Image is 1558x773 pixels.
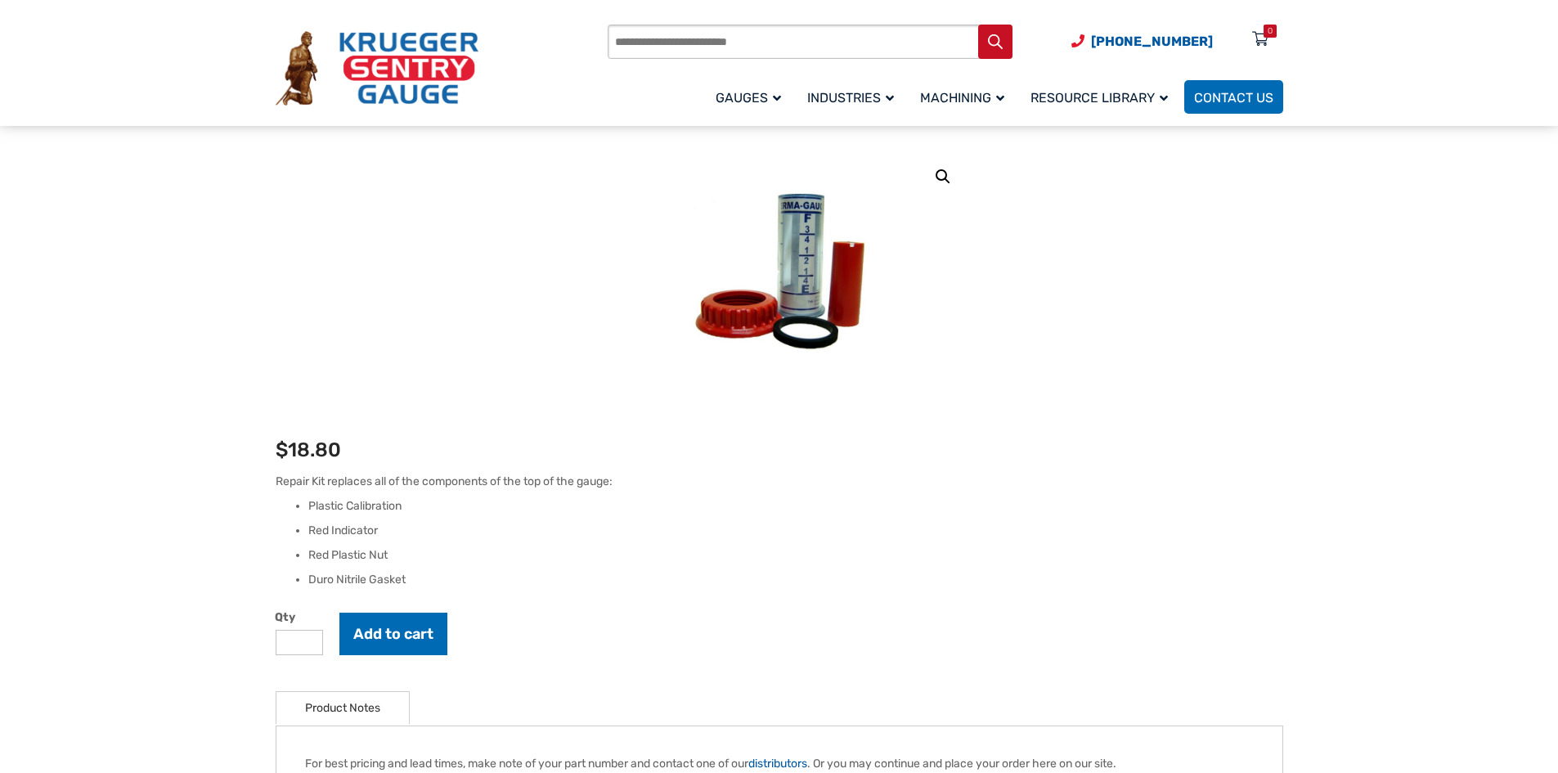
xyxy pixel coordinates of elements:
bdi: 18.80 [276,438,341,461]
li: Plastic Calibration [308,498,1283,515]
div: 0 [1268,25,1273,38]
span: [PHONE_NUMBER] [1091,34,1213,49]
input: Product quantity [276,630,323,655]
a: Contact Us [1184,80,1283,114]
button: Add to cart [339,613,447,655]
span: Machining [920,90,1004,106]
span: Industries [807,90,894,106]
a: Gauges [706,78,797,116]
li: Red Plastic Nut [308,547,1283,564]
p: For best pricing and lead times, make note of your part number and contact one of our . Or you ma... [305,755,1254,772]
a: View full-screen image gallery [928,162,958,191]
p: Repair Kit replaces all of the components of the top of the gauge: [276,473,1283,490]
a: Machining [910,78,1021,116]
li: Red Indicator [308,523,1283,539]
span: $ [276,438,288,461]
span: Resource Library [1030,90,1168,106]
a: Phone Number (920) 434-8860 [1071,31,1213,52]
span: Gauges [716,90,781,106]
a: Industries [797,78,910,116]
span: Contact Us [1194,90,1273,106]
a: Resource Library [1021,78,1184,116]
a: distributors [748,757,807,771]
img: Krueger Sentry Gauge [276,31,478,106]
li: Duro Nitrile Gasket [308,572,1283,588]
a: Product Notes [305,692,380,724]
